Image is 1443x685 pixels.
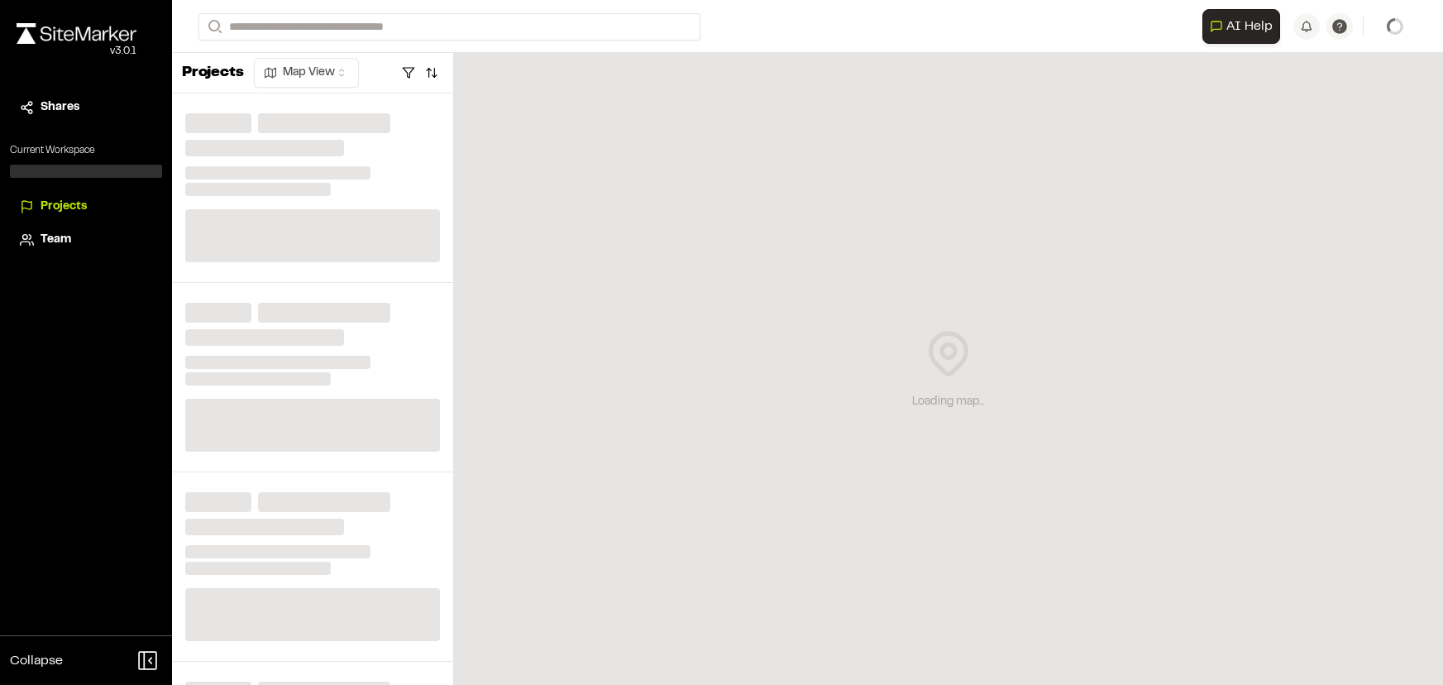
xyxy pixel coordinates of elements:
[912,393,984,411] div: Loading map...
[1202,9,1280,44] button: Open AI Assistant
[20,198,152,216] a: Projects
[1226,17,1273,36] span: AI Help
[20,98,152,117] a: Shares
[198,13,228,41] button: Search
[41,198,87,216] span: Projects
[41,98,79,117] span: Shares
[17,23,136,44] img: rebrand.png
[17,44,136,59] div: Oh geez...please don't...
[10,651,63,671] span: Collapse
[20,231,152,249] a: Team
[41,231,71,249] span: Team
[10,143,162,158] p: Current Workspace
[182,62,244,84] p: Projects
[1202,9,1287,44] div: Open AI Assistant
